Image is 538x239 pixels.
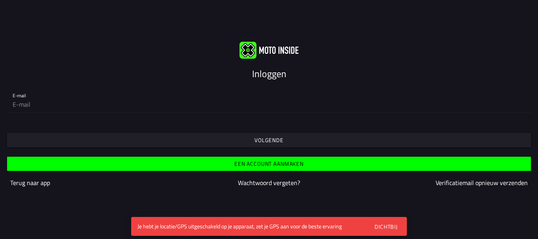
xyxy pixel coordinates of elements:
[10,178,50,187] a: Terug naar app
[254,136,284,144] font: Volgende
[436,178,528,187] a: Verificatiemail opnieuw verzenden
[234,159,304,168] font: Een account aanmaken
[13,96,525,112] input: E-mail
[238,178,300,187] a: Wachtwoord vergeten?
[252,67,286,81] font: Inloggen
